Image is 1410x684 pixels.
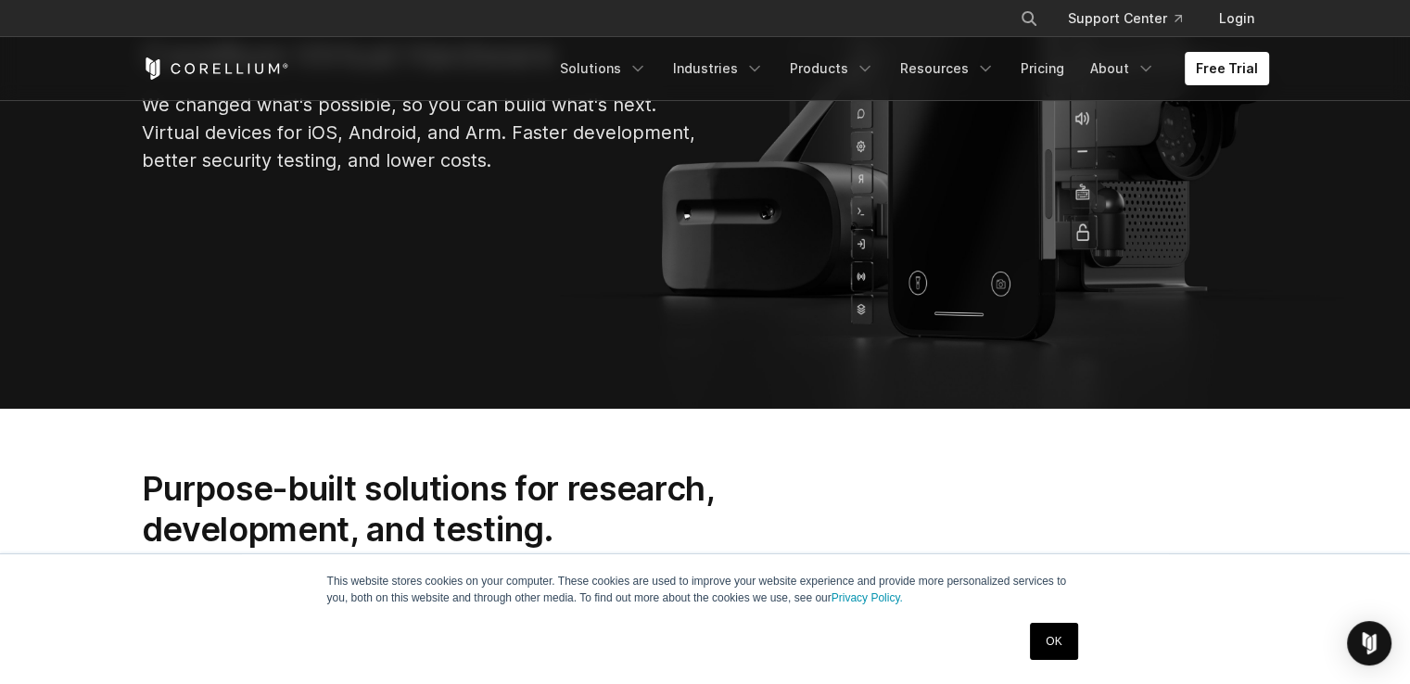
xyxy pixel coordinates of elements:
a: OK [1030,623,1077,660]
div: Navigation Menu [997,2,1269,35]
h2: Purpose-built solutions for research, development, and testing. [142,468,774,551]
a: Support Center [1053,2,1197,35]
a: Privacy Policy. [832,591,903,604]
a: About [1079,52,1166,85]
a: Resources [889,52,1006,85]
a: Login [1204,2,1269,35]
a: Industries [662,52,775,85]
a: Products [779,52,885,85]
a: Free Trial [1185,52,1269,85]
div: Open Intercom Messenger [1347,621,1391,665]
a: Pricing [1010,52,1075,85]
div: Navigation Menu [549,52,1269,85]
a: Corellium Home [142,57,289,80]
button: Search [1012,2,1046,35]
p: This website stores cookies on your computer. These cookies are used to improve your website expe... [327,573,1084,606]
a: Solutions [549,52,658,85]
p: We changed what's possible, so you can build what's next. Virtual devices for iOS, Android, and A... [142,91,698,174]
